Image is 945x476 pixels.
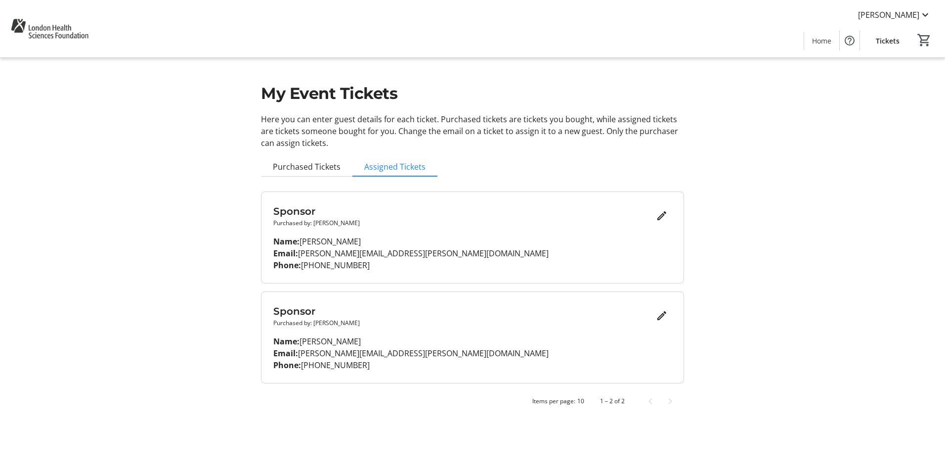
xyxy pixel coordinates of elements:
[273,347,672,359] p: [PERSON_NAME][EMAIL_ADDRESS][PERSON_NAME][DOMAIN_NAME]
[273,359,672,371] p: [PHONE_NUMBER]
[273,348,298,359] strong: Email:
[868,32,907,50] a: Tickets
[532,397,575,406] div: Items per page:
[876,36,900,46] span: Tickets
[915,31,933,49] button: Cart
[273,204,652,219] h3: Sponsor
[273,335,672,347] p: [PERSON_NAME]
[577,397,584,406] div: 10
[273,304,652,319] h3: Sponsor
[6,4,93,53] img: London Health Sciences Foundation's Logo
[261,82,684,105] h1: My Event Tickets
[840,31,859,50] button: Help
[273,260,301,271] strong: Phone:
[600,397,625,406] div: 1 – 2 of 2
[850,7,939,23] button: [PERSON_NAME]
[273,336,300,347] strong: Name:
[812,36,831,46] span: Home
[273,319,652,328] p: Purchased by: [PERSON_NAME]
[652,206,672,226] button: Edit
[641,391,660,411] button: Previous page
[261,113,684,149] p: Here you can enter guest details for each ticket. Purchased tickets are tickets you bought, while...
[804,32,839,50] a: Home
[273,236,672,247] p: [PERSON_NAME]
[273,163,341,171] span: Purchased Tickets
[273,259,672,271] p: [PHONE_NUMBER]
[652,306,672,326] button: Edit
[273,219,652,228] p: Purchased by: [PERSON_NAME]
[273,247,672,259] p: [PERSON_NAME][EMAIL_ADDRESS][PERSON_NAME][DOMAIN_NAME]
[261,391,684,411] mat-paginator: Select page
[660,391,680,411] button: Next page
[273,236,300,247] strong: Name:
[273,360,301,371] strong: Phone:
[364,163,426,171] span: Assigned Tickets
[858,9,919,21] span: [PERSON_NAME]
[273,248,298,259] strong: Email:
